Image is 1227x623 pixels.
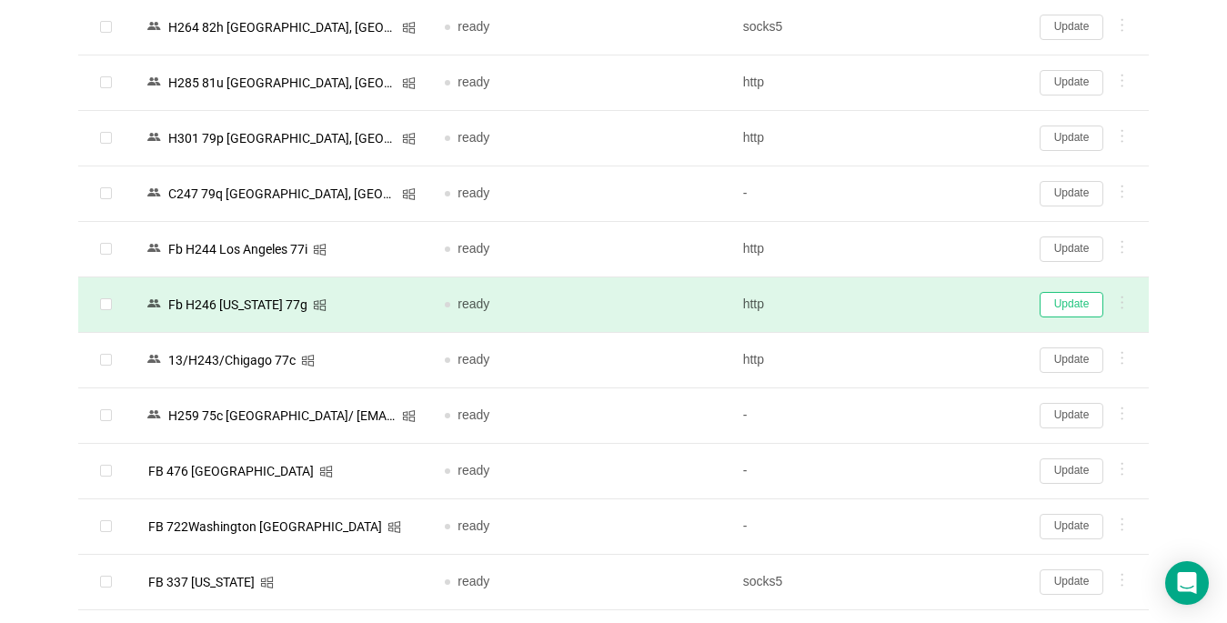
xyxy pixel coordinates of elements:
i: icon: windows [402,21,416,35]
i: icon: windows [301,354,315,367]
button: Update [1040,514,1103,539]
div: 13/Н243/Chigago 77c [163,348,301,372]
td: http [729,333,1026,388]
button: Update [1040,292,1103,317]
i: icon: windows [313,243,327,256]
button: Update [1040,236,1103,262]
div: Fb Н244 Los Angeles 77i [163,237,313,261]
td: - [729,388,1026,444]
div: Н285 81u [GEOGRAPHIC_DATA], [GEOGRAPHIC_DATA]/ [EMAIL_ADDRESS][DOMAIN_NAME] [163,71,402,95]
button: Update [1040,70,1103,95]
div: FB 476 [GEOGRAPHIC_DATA] [143,459,319,483]
button: Update [1040,126,1103,151]
span: ready [458,518,489,533]
i: icon: windows [260,576,274,589]
span: ready [458,75,489,89]
button: Update [1040,15,1103,40]
i: icon: windows [402,409,416,423]
button: Update [1040,347,1103,373]
div: FB 722Washington [GEOGRAPHIC_DATA] [143,515,387,538]
div: Н259 75c [GEOGRAPHIC_DATA]/ [EMAIL_ADDRESS][DOMAIN_NAME] [163,404,402,427]
button: Update [1040,569,1103,595]
td: http [729,111,1026,166]
button: Update [1040,181,1103,206]
td: - [729,499,1026,555]
td: http [729,55,1026,111]
div: C247 79q [GEOGRAPHIC_DATA], [GEOGRAPHIC_DATA] | [EMAIL_ADDRESS][DOMAIN_NAME] [163,182,402,206]
div: Fb Н246 [US_STATE] 77g [163,293,313,317]
span: ready [458,19,489,34]
i: icon: windows [319,465,333,478]
div: Open Intercom Messenger [1165,561,1209,605]
button: Update [1040,458,1103,484]
i: icon: windows [402,76,416,90]
i: icon: windows [387,520,401,534]
button: Update [1040,403,1103,428]
i: icon: windows [402,187,416,201]
td: http [729,277,1026,333]
td: socks5 [729,555,1026,610]
div: FB 337 [US_STATE] [143,570,260,594]
span: ready [458,130,489,145]
i: icon: windows [313,298,327,312]
div: Н264 82h [GEOGRAPHIC_DATA], [GEOGRAPHIC_DATA]/ [EMAIL_ADDRESS][DOMAIN_NAME] [163,15,402,39]
td: - [729,166,1026,222]
div: Н301 79p [GEOGRAPHIC_DATA], [GEOGRAPHIC_DATA] | [EMAIL_ADDRESS][DOMAIN_NAME] [163,126,402,150]
span: ready [458,296,489,311]
td: - [729,444,1026,499]
span: ready [458,186,489,200]
span: ready [458,463,489,477]
span: ready [458,241,489,256]
span: ready [458,574,489,588]
td: http [729,222,1026,277]
span: ready [458,352,489,367]
i: icon: windows [402,132,416,146]
span: ready [458,407,489,422]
